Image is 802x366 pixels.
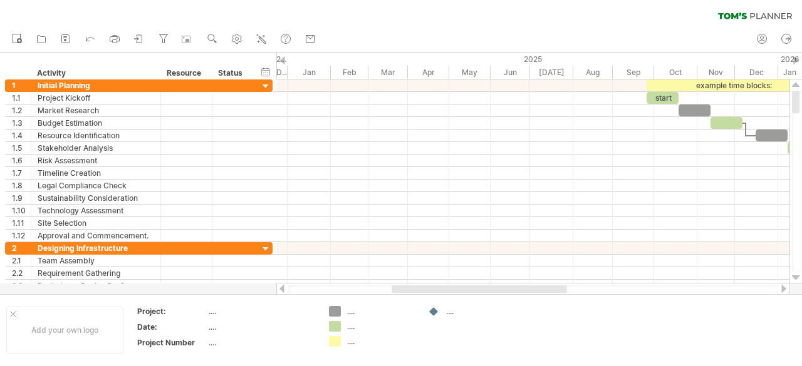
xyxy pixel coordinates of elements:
div: .... [347,336,415,347]
div: .... [347,321,415,332]
div: Designing Infrastructure [38,242,154,254]
div: Status [218,67,246,79]
div: .... [347,306,415,317]
div: October 2025 [654,66,697,79]
div: August 2025 [573,66,613,79]
div: Technology Assessment [38,205,154,216]
div: 1.7 [12,167,31,179]
div: February 2025 [331,66,368,79]
div: Project Number [137,337,206,348]
div: Initial Planning [38,79,154,91]
div: 1.2 [12,104,31,116]
div: .... [209,337,314,348]
div: 2.2 [12,267,31,279]
div: Sustainability Consideration [38,192,154,204]
div: 1.10 [12,205,31,216]
div: April 2025 [408,66,449,79]
div: January 2025 [288,66,331,79]
div: July 2025 [530,66,573,79]
div: 1.3 [12,117,31,129]
div: March 2025 [368,66,408,79]
div: Activity [37,67,154,79]
div: start [647,92,679,104]
div: Resource [167,67,205,79]
div: Preliminary Design Draft [38,280,154,292]
div: 2.1 [12,255,31,267]
div: Project: [137,306,206,317]
div: 2025 [288,53,778,66]
div: 1 [12,79,31,91]
div: Budget Estimation [38,117,154,129]
div: Project Kickoff [38,92,154,104]
div: December 2025 [735,66,778,79]
div: 1.11 [12,217,31,229]
div: Timeline Creation [38,167,154,179]
div: May 2025 [449,66,491,79]
div: 1.4 [12,130,31,141]
div: 1.9 [12,192,31,204]
div: Market Research [38,104,154,116]
div: Stakeholder Analysis [38,142,154,154]
div: November 2025 [697,66,735,79]
div: September 2025 [613,66,654,79]
div: 1.8 [12,180,31,191]
div: 1.12 [12,230,31,241]
div: Requirement Gathering [38,267,154,279]
div: .... [209,306,314,317]
div: 2.3 [12,280,31,292]
div: Resource Identification [38,130,154,141]
div: 1.5 [12,142,31,154]
div: 1.1 [12,92,31,104]
div: Risk Assessment [38,155,154,166]
div: Site Selection [38,217,154,229]
div: 1.6 [12,155,31,166]
div: Add your own logo [6,307,123,353]
div: Approval and Commencement. [38,230,154,241]
div: .... [446,306,514,317]
div: .... [209,322,314,332]
div: Date: [137,322,206,332]
div: June 2025 [491,66,530,79]
div: Legal Compliance Check [38,180,154,191]
div: 2 [12,242,31,254]
div: Team Assembly [38,255,154,267]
